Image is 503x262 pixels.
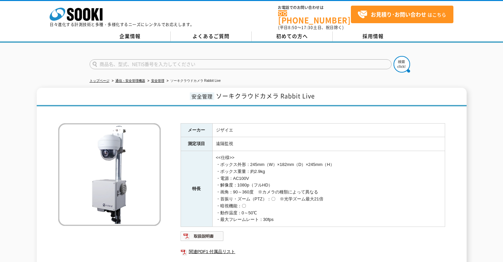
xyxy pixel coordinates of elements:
a: よくあるご質問 [171,31,252,41]
strong: お見積り･お問い合わせ [371,10,426,18]
img: btn_search.png [394,56,410,73]
td: ジザイエ [212,123,445,137]
span: ソーキクラウドカメラ Rabbit Live [216,91,315,100]
a: 安全管理 [151,79,164,82]
a: お見積り･お問い合わせはこちら [351,6,453,23]
p: 日々進化する計測技術と多種・多様化するニーズにレンタルでお応えします。 [50,23,194,26]
td: <<仕様>> ・ボックス外形：245mm（W）×182mm（D）×245mm（H） ・ボックス重量：約2.9kg ・電源：AC100V ・解像度：1080p（フルHD） ・画角：90～360度 ... [212,151,445,227]
a: 企業情報 [90,31,171,41]
span: はこちら [357,10,446,20]
a: トップページ [90,79,109,82]
a: [PHONE_NUMBER] [278,10,351,24]
a: 採用情報 [333,31,414,41]
img: 取扱説明書 [181,231,224,241]
th: メーカー [181,123,212,137]
input: 商品名、型式、NETIS番号を入力してください [90,59,392,69]
a: 取扱説明書 [181,235,224,240]
th: 特長 [181,151,212,227]
a: 初めての方へ [252,31,333,41]
span: (平日 ～ 土日、祝日除く) [278,25,344,30]
span: お電話でのお問い合わせは [278,6,351,10]
span: 初めての方へ [276,32,308,40]
span: 安全管理 [190,92,214,100]
th: 測定項目 [181,137,212,151]
img: ソーキクラウドカメラ Rabbit Live [58,123,161,226]
td: 遠隔監視 [212,137,445,151]
a: 通信・安全管理機器 [115,79,145,82]
a: 関連PDF1 付属品リスト [181,247,445,256]
span: 17:30 [301,25,313,30]
span: 8:50 [288,25,297,30]
li: ソーキクラウドカメラ Rabbit Live [165,78,221,84]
